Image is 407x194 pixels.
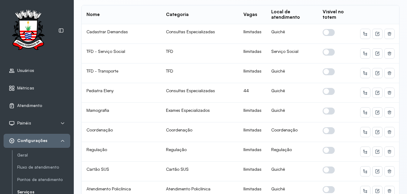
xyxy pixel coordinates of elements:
td: Regulação [82,142,161,162]
div: Vagas [243,12,257,18]
a: Pontos de atendimento [17,177,70,182]
td: Cadastrar Demandas [82,24,161,44]
td: Ilimitadas [239,162,266,181]
td: Cartão SUS [82,162,161,181]
span: Configurações [17,138,47,143]
td: Ilimitadas [239,122,266,142]
td: Coordenação [266,122,318,142]
a: Atendimento [9,103,65,109]
span: Usuários [17,68,34,73]
td: Serviço Social [266,44,318,63]
div: Nome [86,12,100,18]
a: Geral [17,153,70,158]
span: Métricas [17,86,34,91]
div: Atendimento Policlínica [166,186,234,192]
td: TFD - Serviço Social [82,44,161,63]
td: Coordenação [82,122,161,142]
div: TFD [166,68,234,74]
a: Fluxo de atendimento [17,165,70,170]
td: TFD - Transporte [82,63,161,83]
div: Categoria [166,12,189,18]
img: Logotipo do estabelecimento [6,10,50,52]
td: Ilimitadas [239,24,266,44]
div: Consultas Especializadas [166,88,234,93]
div: Exames Especializados [166,108,234,113]
a: Métricas [9,85,65,91]
span: Painéis [17,121,31,126]
td: Guichê [266,24,318,44]
div: Local de atendimento [271,9,313,21]
td: Guichê [266,103,318,122]
div: Cartão SUS [166,167,234,172]
td: Guichê [266,162,318,181]
td: 44 [239,83,266,103]
a: Geral [17,151,70,159]
td: Ilimitadas [239,63,266,83]
div: Coordenação [166,127,234,133]
div: Regulação [166,147,234,152]
div: Consultas Especializadas [166,29,234,34]
td: Ilimitadas [239,103,266,122]
td: Regulação [266,142,318,162]
span: Atendimento [17,103,42,108]
td: Mamografia [82,103,161,122]
td: Ilimitadas [239,44,266,63]
a: Pontos de atendimento [17,176,70,183]
div: TFD [166,49,234,54]
td: Guichê [266,83,318,103]
a: Usuários [9,68,65,74]
td: Pediatra Eleny [82,83,161,103]
td: Ilimitadas [239,142,266,162]
td: Guichê [266,63,318,83]
div: Visível no totem [323,9,351,21]
a: Fluxo de atendimento [17,163,70,171]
